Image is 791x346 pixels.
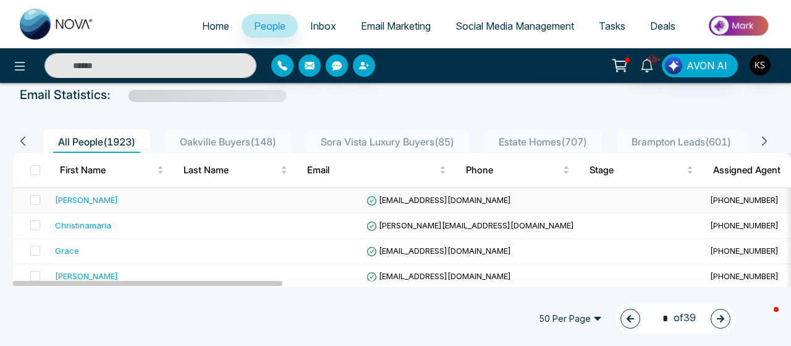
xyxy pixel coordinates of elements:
span: [EMAIL_ADDRESS][DOMAIN_NAME] [366,246,511,256]
div: [PERSON_NAME] [55,194,118,206]
span: Sora Vista Luxury Buyers ( 85 ) [316,136,459,148]
span: [EMAIL_ADDRESS][DOMAIN_NAME] [366,195,511,205]
img: Lead Flow [665,57,682,74]
span: All People ( 1923 ) [53,136,140,148]
span: Estate Homes ( 707 ) [494,136,592,148]
span: of 39 [655,310,696,327]
iframe: Intercom live chat [749,304,779,334]
span: People [254,20,286,32]
span: Email [307,163,437,178]
button: AVON AI [662,54,738,77]
img: Nova CRM Logo [20,9,94,40]
img: Market-place.gif [694,12,784,40]
span: [PHONE_NUMBER] [710,195,779,205]
span: [PHONE_NUMBER] [710,271,779,281]
p: Email Statistics: [20,85,110,104]
a: Social Media Management [443,14,586,38]
a: Inbox [298,14,349,38]
span: Brampton Leads ( 601 ) [627,136,736,148]
th: Stage [580,153,703,188]
span: Oakville Buyers ( 148 ) [175,136,281,148]
img: User Avatar [750,54,771,76]
span: 10+ [647,54,658,65]
a: Deals [638,14,688,38]
th: Last Name [174,153,297,188]
div: Grace [55,244,79,257]
th: Phone [456,153,580,188]
a: 10+ [632,54,662,76]
span: [PERSON_NAME][EMAIL_ADDRESS][DOMAIN_NAME] [366,220,574,230]
span: [EMAIL_ADDRESS][DOMAIN_NAME] [366,271,511,281]
a: Tasks [586,14,638,38]
span: [PHONE_NUMBER] [710,246,779,256]
a: Email Marketing [349,14,443,38]
span: Deals [650,20,675,32]
span: [PHONE_NUMBER] [710,220,779,230]
th: Email [297,153,456,188]
span: Tasks [599,20,625,32]
span: Home [202,20,229,32]
a: People [242,14,298,38]
span: Inbox [310,20,336,32]
a: Home [190,14,242,38]
span: First Name [60,163,154,178]
div: Christinamaria [55,219,111,231]
div: [PERSON_NAME] [55,270,118,282]
span: Email Marketing [361,20,431,32]
span: Phone [466,163,560,178]
span: Social Media Management [455,20,574,32]
span: Stage [590,163,684,178]
th: First Name [50,153,174,188]
span: 50 Per Page [530,309,611,329]
span: Last Name [184,163,278,178]
span: AVON AI [687,58,727,73]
